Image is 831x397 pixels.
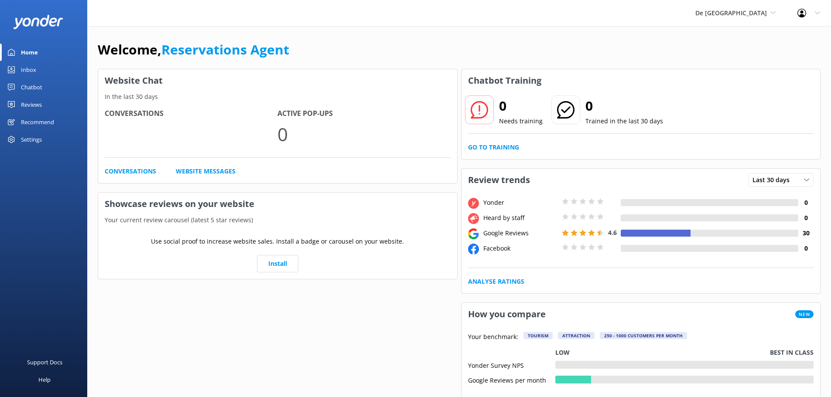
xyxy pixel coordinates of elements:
h4: Conversations [105,108,277,119]
p: Low [555,348,570,357]
a: Go to Training [468,143,519,152]
span: New [795,310,814,318]
a: Website Messages [176,166,236,176]
div: Support Docs [27,353,62,371]
div: Tourism [523,332,553,339]
h4: Active Pop-ups [277,108,450,119]
div: Facebook [481,244,560,253]
div: Attraction [558,332,595,339]
p: Trained in the last 30 days [585,116,663,126]
p: Needs training [499,116,543,126]
div: Reviews [21,96,42,113]
h3: Website Chat [98,69,457,92]
p: Best in class [770,348,814,357]
p: Your current review carousel (latest 5 star reviews) [98,215,457,225]
span: 4.6 [608,228,617,237]
div: 250 - 1000 customers per month [600,332,687,339]
img: yonder-white-logo.png [13,15,63,29]
a: Reservations Agent [161,41,289,58]
a: Analyse Ratings [468,277,524,286]
div: Yonder [481,198,560,207]
h4: 0 [798,213,814,223]
h3: Chatbot Training [462,69,548,92]
a: Install [257,255,298,272]
div: Home [21,44,38,61]
div: Google Reviews [481,228,560,238]
a: Conversations [105,166,156,176]
h2: 0 [499,95,543,116]
h2: 0 [585,95,663,116]
h3: How you compare [462,303,552,326]
p: 0 [277,119,450,149]
div: Yonder Survey NPS [468,361,555,369]
div: Inbox [21,61,36,78]
h3: Review trends [462,169,537,191]
h3: Showcase reviews on your website [98,193,457,215]
span: De [GEOGRAPHIC_DATA] [695,9,767,17]
h4: 0 [798,198,814,207]
div: Google Reviews per month [468,376,555,383]
p: Your benchmark: [468,332,518,343]
h4: 30 [798,228,814,238]
div: Settings [21,131,42,148]
p: Use social proof to increase website sales. Install a badge or carousel on your website. [151,237,404,246]
div: Heard by staff [481,213,560,223]
div: Recommend [21,113,54,131]
div: Chatbot [21,78,42,96]
span: Last 30 days [752,175,795,185]
h1: Welcome, [98,39,289,60]
h4: 0 [798,244,814,253]
p: In the last 30 days [98,92,457,102]
div: Help [38,371,51,388]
